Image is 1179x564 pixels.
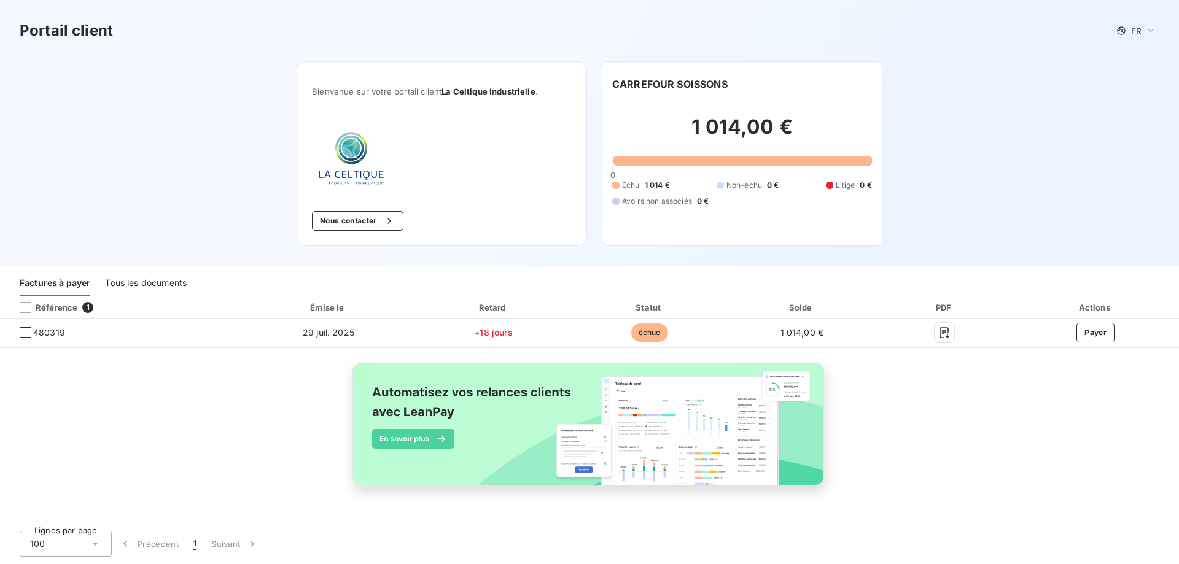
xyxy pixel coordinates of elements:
span: Non-échu [726,180,762,191]
div: Retard [417,301,570,314]
span: 29 juil. 2025 [303,327,354,338]
span: 0 € [860,180,871,191]
div: PDF [879,301,1010,314]
div: Factures à payer [20,270,90,296]
span: +18 jours [474,327,512,338]
img: banner [341,355,838,506]
span: 100 [30,538,45,550]
h6: CARREFOUR SOISSONS [612,77,728,91]
div: Statut [575,301,724,314]
span: Avoirs non associés [622,196,692,207]
span: 1 014,00 € [780,327,824,338]
span: FR [1131,26,1141,36]
span: Litige [836,180,855,191]
span: 480319 [33,326,65,339]
button: Payer [1076,323,1115,342]
div: Solde [729,301,874,314]
div: Émise le [245,301,412,314]
span: Bienvenue sur votre portail client . [312,87,572,96]
span: Échu [622,180,640,191]
span: 1 014 € [645,180,670,191]
span: 0 € [697,196,709,207]
div: Référence [10,302,77,313]
span: 0 [610,170,615,180]
div: Tous les documents [105,270,187,296]
h3: Portail client [20,20,113,42]
span: 0 € [767,180,779,191]
button: 1 [186,531,204,557]
span: échue [631,323,668,342]
button: Suivant [204,531,266,557]
span: 1 [193,538,196,550]
button: Précédent [112,531,186,557]
img: Company logo [312,126,391,191]
div: Actions [1014,301,1177,314]
h2: 1 014,00 € [612,115,872,152]
button: Nous contacter [312,211,403,231]
span: 1 [82,302,93,313]
span: La Celtique Industrielle [442,87,535,96]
